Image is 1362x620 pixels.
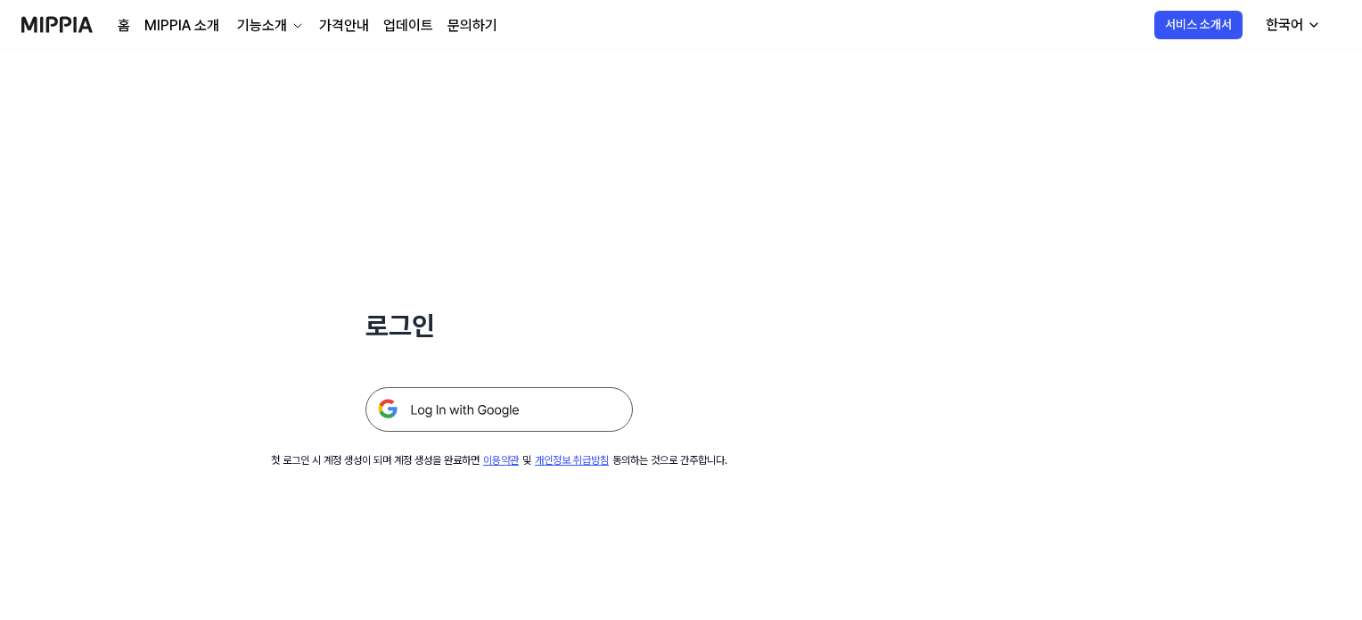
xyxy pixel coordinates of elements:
a: 홈 [118,15,130,37]
a: MIPPIA 소개 [144,15,219,37]
a: 업데이트 [383,15,433,37]
a: 이용약관 [483,454,519,467]
a: 문의하기 [447,15,497,37]
button: 서비스 소개서 [1154,11,1243,39]
a: 개인정보 취급방침 [535,454,609,467]
button: 한국어 [1251,7,1332,43]
button: 기능소개 [234,15,305,37]
div: 첫 로그인 시 계정 생성이 되며 계정 생성을 완료하면 및 동의하는 것으로 간주합니다. [271,453,727,468]
img: 구글 로그인 버튼 [365,387,633,432]
div: 한국어 [1262,14,1307,36]
a: 가격안내 [319,15,369,37]
div: 기능소개 [234,15,291,37]
h1: 로그인 [365,307,633,344]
